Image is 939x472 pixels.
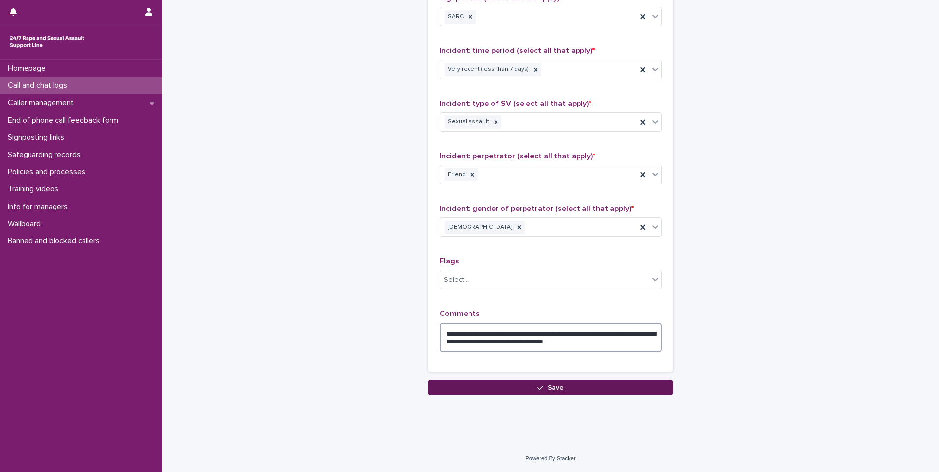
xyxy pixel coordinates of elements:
[445,168,467,182] div: Friend
[444,275,469,285] div: Select...
[4,150,88,159] p: Safeguarding records
[440,205,634,212] span: Incident: gender of perpetrator (select all that apply)
[4,219,49,229] p: Wallboard
[4,64,54,73] p: Homepage
[440,257,459,265] span: Flags
[4,81,75,90] p: Call and chat logs
[440,310,480,317] span: Comments
[4,236,108,246] p: Banned and blocked callers
[440,47,595,54] span: Incident: time period (select all that apply)
[548,384,564,391] span: Save
[525,455,575,461] a: Powered By Stacker
[4,202,76,211] p: Info for managers
[440,100,591,107] span: Incident: type of SV (select all that apply)
[445,221,514,234] div: [DEMOGRAPHIC_DATA]
[4,184,66,194] p: Training videos
[445,63,530,76] div: Very recent (less than 7 days)
[428,380,673,395] button: Save
[445,115,491,129] div: Sexual assault
[4,133,72,142] p: Signposting links
[4,167,93,177] p: Policies and processes
[8,32,86,52] img: rhQMoQhaT3yELyF149Cw
[4,98,82,107] p: Caller management
[445,10,465,24] div: SARC
[440,152,595,160] span: Incident: perpetrator (select all that apply)
[4,116,126,125] p: End of phone call feedback form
